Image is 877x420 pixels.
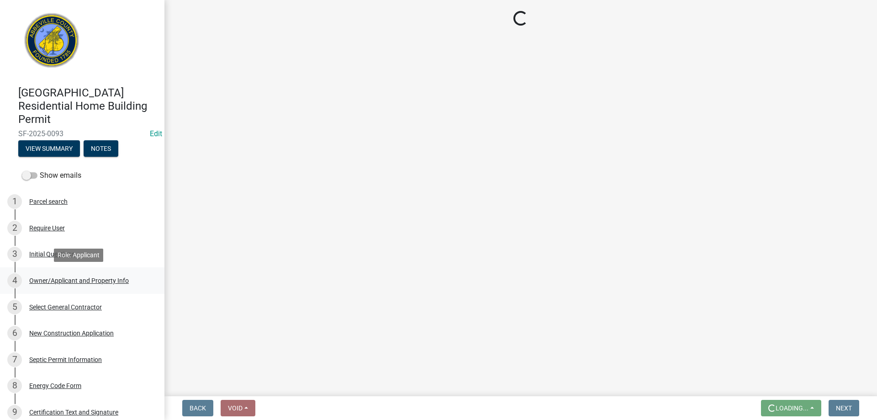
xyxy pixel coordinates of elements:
button: Notes [84,140,118,157]
div: 4 [7,273,22,288]
div: Septic Permit Information [29,356,102,363]
div: Certification Text and Signature [29,409,118,415]
button: View Summary [18,140,80,157]
img: Abbeville County, South Carolina [18,10,85,77]
span: SF-2025-0093 [18,129,146,138]
wm-modal-confirm: Edit Application Number [150,129,162,138]
button: Loading... [761,400,821,416]
div: 3 [7,247,22,261]
div: 8 [7,378,22,393]
label: Show emails [22,170,81,181]
div: 6 [7,326,22,340]
span: Back [190,404,206,412]
div: Parcel search [29,198,68,205]
div: Energy Code Form [29,383,81,389]
div: Select General Contractor [29,304,102,310]
div: 1 [7,194,22,209]
button: Next [829,400,859,416]
div: 5 [7,300,22,314]
wm-modal-confirm: Notes [84,146,118,153]
h4: [GEOGRAPHIC_DATA] Residential Home Building Permit [18,86,157,126]
wm-modal-confirm: Summary [18,146,80,153]
span: Next [836,404,852,412]
div: 9 [7,405,22,420]
div: Initial Questions [29,251,75,257]
div: Owner/Applicant and Property Info [29,277,129,284]
a: Edit [150,129,162,138]
div: Require User [29,225,65,231]
span: Void [228,404,243,412]
div: 2 [7,221,22,235]
span: Loading... [776,404,808,412]
button: Back [182,400,213,416]
div: New Construction Application [29,330,114,336]
div: Role: Applicant [54,249,103,262]
button: Void [221,400,255,416]
div: 7 [7,352,22,367]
